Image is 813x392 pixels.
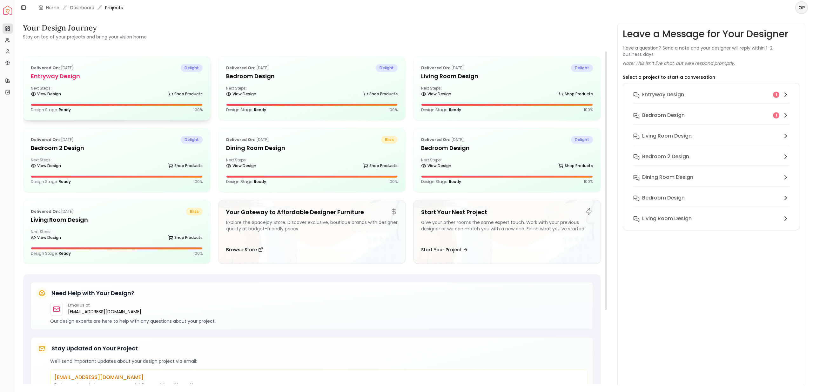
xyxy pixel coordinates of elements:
[31,136,74,144] p: [DATE]
[773,91,779,98] div: 1
[795,1,808,14] button: OP
[59,179,71,184] span: Ready
[642,132,692,140] h6: Living Room design
[193,107,203,112] p: 100 %
[51,289,134,298] h5: Need Help with Your Design?
[186,208,203,215] span: bliss
[642,215,692,222] h6: Living Room Design
[31,229,203,242] div: Next Steps:
[628,130,795,150] button: Living Room design
[226,219,398,241] div: Explore the Spacejoy Store. Discover exclusive, boutique brands with designer quality at budget-f...
[31,144,203,152] h5: Bedroom 2 Design
[421,107,461,112] p: Design Stage:
[388,107,398,112] p: 100 %
[642,173,693,181] h6: Dining Room Design
[584,107,593,112] p: 100 %
[421,179,461,184] p: Design Stage:
[3,6,12,15] img: Spacejoy Logo
[181,64,203,72] span: delight
[168,161,203,170] a: Shop Products
[628,212,795,225] button: Living Room Design
[421,136,464,144] p: [DATE]
[421,219,593,241] div: Give your other rooms the same expert touch. Work with your previous designer or we can match you...
[168,90,203,98] a: Shop Products
[105,4,123,11] span: Projects
[59,251,71,256] span: Ready
[31,251,71,256] p: Design Stage:
[254,179,266,184] span: Ready
[3,6,12,15] a: Spacejoy
[31,65,60,71] b: Delivered on:
[31,161,61,170] a: View Design
[413,200,601,264] a: Start Your Next ProjectGive your other rooms the same expert touch. Work with your previous desig...
[181,136,203,144] span: delight
[623,60,735,66] p: Note: This isn’t live chat, but we’ll respond promptly.
[226,64,269,72] p: [DATE]
[449,179,461,184] span: Ready
[226,72,398,81] h5: Bedroom design
[226,137,255,142] b: Delivered on:
[571,64,593,72] span: delight
[226,158,398,170] div: Next Steps:
[421,72,593,81] h5: Living Room design
[50,358,588,364] p: We'll send important updates about your design project via email:
[388,179,398,184] p: 100 %
[50,318,588,324] p: Our design experts are here to help with any questions about your project.
[218,200,406,264] a: Your Gateway to Affordable Designer FurnitureExplore the Spacejoy Store. Discover exclusive, bout...
[421,158,593,170] div: Next Steps:
[38,4,123,11] nav: breadcrumb
[31,137,60,142] b: Delivered on:
[628,88,795,109] button: entryway design1
[168,233,203,242] a: Shop Products
[226,208,398,217] h5: Your Gateway to Affordable Designer Furniture
[68,303,141,308] p: Email us at
[54,382,583,388] p: Design previews, designer messages, and delivery updates will be sent here
[193,179,203,184] p: 100 %
[31,179,71,184] p: Design Stage:
[558,90,593,98] a: Shop Products
[628,150,795,171] button: Bedroom 2 Design
[31,215,203,224] h5: Living Room Design
[628,109,795,130] button: Bedroom design1
[623,28,788,40] h3: Leave a Message for Your Designer
[226,86,398,98] div: Next Steps:
[421,64,464,72] p: [DATE]
[796,2,807,13] span: OP
[31,208,74,215] p: [DATE]
[421,137,450,142] b: Delivered on:
[642,194,685,202] h6: Bedroom Design
[363,90,398,98] a: Shop Products
[623,45,800,57] p: Have a question? Send a note and your designer will reply within 1–2 business days.
[31,86,203,98] div: Next Steps:
[421,65,450,71] b: Delivered on:
[449,107,461,112] span: Ready
[376,64,398,72] span: delight
[363,161,398,170] a: Shop Products
[584,179,593,184] p: 100 %
[628,192,795,212] button: Bedroom Design
[54,374,583,381] p: [EMAIL_ADDRESS][DOMAIN_NAME]
[23,23,147,33] h3: Your Design Journey
[23,34,147,40] small: Stay on top of your projects and bring your vision home
[226,144,398,152] h5: Dining Room Design
[226,161,256,170] a: View Design
[226,136,269,144] p: [DATE]
[31,158,203,170] div: Next Steps:
[571,136,593,144] span: delight
[226,179,266,184] p: Design Stage:
[421,144,593,152] h5: Bedroom Design
[31,90,61,98] a: View Design
[31,72,203,81] h5: entryway design
[421,161,451,170] a: View Design
[59,107,71,112] span: Ready
[193,251,203,256] p: 100 %
[68,308,141,315] a: [EMAIL_ADDRESS][DOMAIN_NAME]
[642,91,684,98] h6: entryway design
[51,344,138,353] h5: Stay Updated on Your Project
[381,136,398,144] span: bliss
[773,112,779,118] div: 1
[421,243,468,256] button: Start Your Project
[642,153,689,160] h6: Bedroom 2 Design
[421,86,593,98] div: Next Steps:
